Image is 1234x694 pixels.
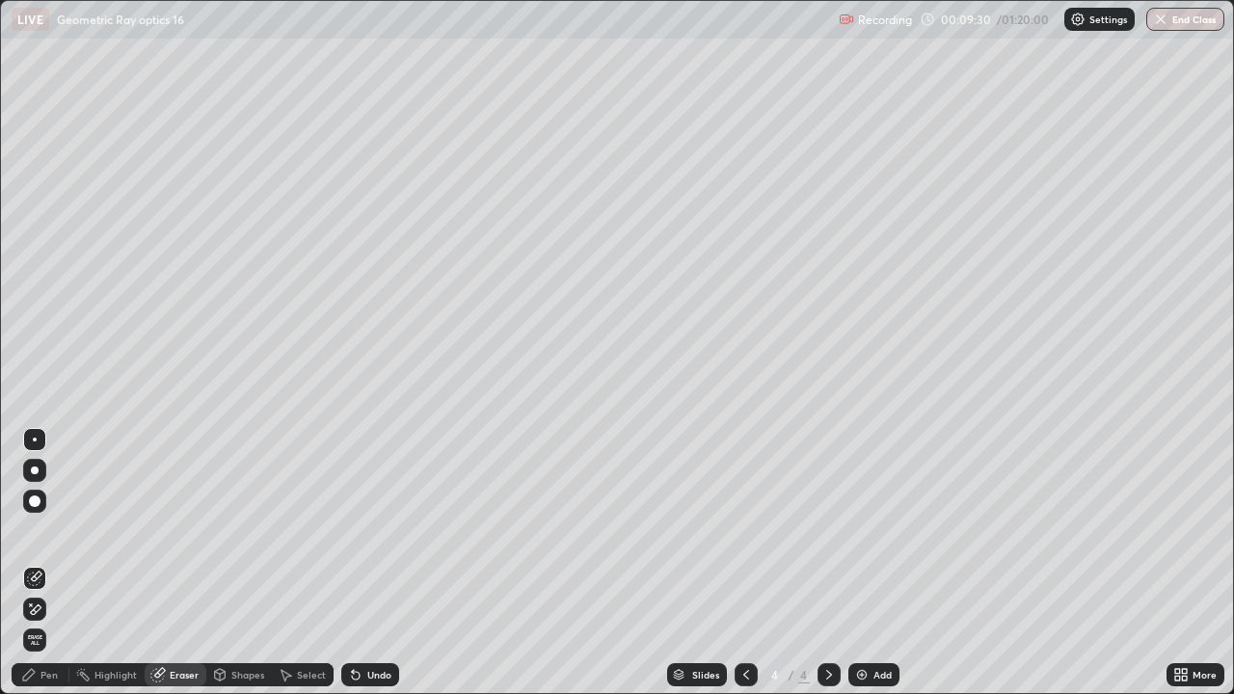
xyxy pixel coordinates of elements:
p: Recording [858,13,912,27]
p: LIVE [17,12,43,27]
p: Geometric Ray optics 16 [57,12,184,27]
img: recording.375f2c34.svg [839,12,854,27]
img: class-settings-icons [1070,12,1086,27]
div: Undo [367,670,391,680]
p: Settings [1089,14,1127,24]
div: Highlight [94,670,137,680]
div: Select [297,670,326,680]
img: add-slide-button [854,667,870,682]
div: Eraser [170,670,199,680]
img: end-class-cross [1153,12,1168,27]
button: End Class [1146,8,1224,31]
div: 4 [798,666,810,683]
div: Pen [40,670,58,680]
div: 4 [765,669,785,681]
div: Slides [692,670,719,680]
div: Shapes [231,670,264,680]
div: More [1193,670,1217,680]
span: Erase all [24,634,45,646]
div: / [789,669,794,681]
div: Add [873,670,892,680]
